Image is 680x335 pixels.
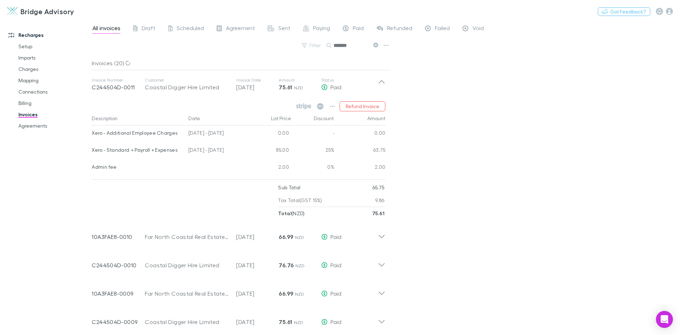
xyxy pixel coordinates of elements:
div: 2.00 [334,160,386,177]
button: Got Feedback? [598,7,650,16]
strong: 66.99 [279,233,293,240]
p: 10A3FAE8-0009 [92,289,145,298]
strong: Total [278,210,291,216]
span: Refunded [387,24,412,34]
p: Amount [279,77,321,83]
span: NZD [294,320,304,325]
p: Tax Total (GST 15%) [278,194,322,207]
strong: 76.76 [279,262,294,269]
span: Failed [435,24,450,34]
a: Mapping [11,75,96,86]
p: C244504D-0011 [92,83,145,91]
p: Invoice Number [92,77,145,83]
div: Coastal Digger Hire Limited [145,318,229,326]
a: Connections [11,86,96,97]
strong: 75.61 [279,318,292,325]
strong: 66.99 [279,290,293,297]
h3: Bridge Advisory [21,7,74,16]
p: 9.86 [375,194,384,207]
a: Imports [11,52,96,63]
a: Recharges [1,29,96,41]
div: Far North Coastal Real Estate Limited [145,289,229,298]
strong: 75.61 [279,84,292,91]
div: 0.00 [249,125,292,143]
span: NZD [295,263,305,268]
span: Paid [330,233,341,240]
div: 0% [292,160,334,177]
button: Filter [298,41,325,50]
div: 85.00 [249,143,292,160]
p: C244504D-0009 [92,318,145,326]
p: Customer [145,77,229,83]
span: Paid [330,290,341,297]
a: Bridge Advisory [3,3,79,20]
span: Paid [330,318,341,325]
div: C244504D-0009Coastal Digger Hire Limited[DATE]75.61 NZDPaid [86,305,391,333]
span: NZD [295,235,305,240]
div: Coastal Digger Hire Limited [145,83,229,91]
span: Paid [353,24,364,34]
div: Open Intercom Messenger [656,311,673,328]
span: Sent [278,24,290,34]
span: Scheduled [177,24,204,34]
div: [DATE] - [DATE] [186,125,249,143]
span: Paying [313,24,330,34]
div: Coastal Digger Hire Limited [145,261,229,269]
p: Status [321,77,378,83]
div: 25% [292,143,334,160]
span: Void [472,24,484,34]
div: 2.00 [249,160,292,177]
div: 10A3FAE8-0009Far North Coastal Real Estate Limited[DATE]66.99 NZDPaid [86,277,391,305]
p: [DATE] [236,318,279,326]
div: [DATE] - [DATE] [186,143,249,160]
span: Draft [142,24,155,34]
div: Invoice NumberC244504D-0011CustomerCoastal Digger Hire LimitedInvoice Date[DATE]Amount75.61 NZDSt... [86,70,391,99]
div: Admin fee [92,160,183,174]
strong: 75.61 [372,210,385,216]
div: - [292,125,334,143]
div: Xero - Standard + Payroll + Expenses [92,143,183,157]
div: 63.75 [334,143,386,160]
p: [DATE] [236,289,279,298]
p: 10A3FAE8-0010 [92,233,145,241]
p: [DATE] [236,233,279,241]
a: Setup [11,41,96,52]
p: Sub Total [278,181,300,194]
div: C244504D-0010Coastal Digger Hire Limited[DATE]76.76 NZDPaid [86,248,391,277]
button: Refund Invoice [340,101,385,111]
p: [DATE] [236,261,279,269]
div: 0.00 [334,125,386,143]
a: Invoices [11,109,96,120]
span: Agreement [226,24,255,34]
span: NZD [294,85,304,90]
img: Bridge Advisory's Logo [7,7,18,16]
p: C244504D-0010 [92,261,145,269]
span: Paid [330,84,341,90]
div: 10A3FAE8-0010Far North Coastal Real Estate Limited[DATE]66.99 NZDPaid [86,220,391,248]
span: NZD [295,291,305,297]
div: Far North Coastal Real Estate Limited [145,233,229,241]
p: ( NZD ) [278,207,305,220]
span: Paid [330,262,341,268]
a: Agreements [11,120,96,132]
a: Charges [11,63,96,75]
p: Invoice Date [236,77,279,83]
p: [DATE] [236,83,279,91]
span: All invoices [92,24,120,34]
p: 65.75 [372,181,385,194]
a: Billing [11,97,96,109]
div: Xero - Additional Employee Charges [92,125,183,140]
